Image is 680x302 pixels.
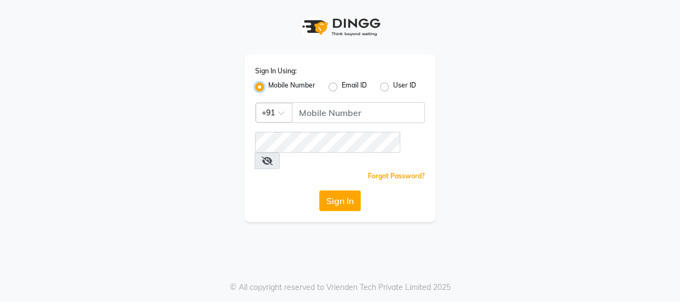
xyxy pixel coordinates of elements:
[296,11,384,43] img: logo1.svg
[319,190,361,211] button: Sign In
[393,80,416,94] label: User ID
[255,132,400,153] input: Username
[292,102,425,123] input: Username
[268,80,315,94] label: Mobile Number
[342,80,367,94] label: Email ID
[255,66,297,76] label: Sign In Using:
[368,172,425,180] a: Forgot Password?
